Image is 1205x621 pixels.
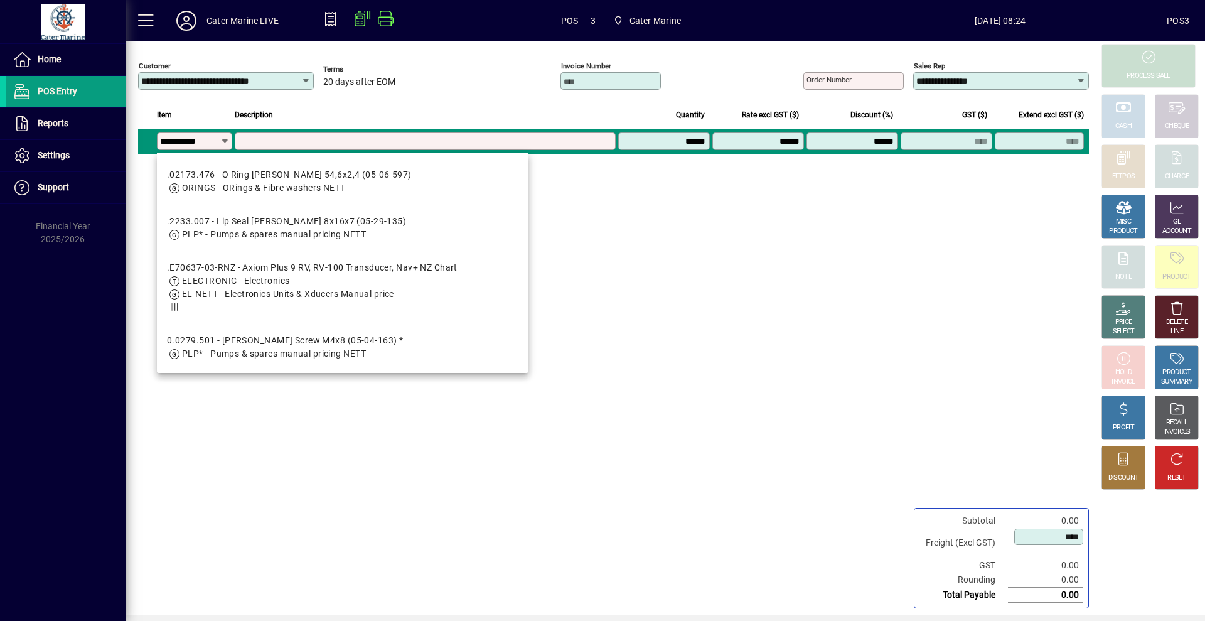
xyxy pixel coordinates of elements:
div: RESET [1167,473,1186,483]
div: LINE [1170,327,1183,337]
span: Home [38,54,61,64]
mat-option: 0.0279.501 - Johnson Screw M4x8 (05-04-163) * [157,324,528,370]
span: Terms [323,65,399,73]
span: Quantity [676,108,705,122]
mat-label: Invoice number [561,62,611,70]
span: POS Entry [38,86,77,96]
span: PLP* - Pumps & spares manual pricing NETT [182,229,366,239]
span: EL-NETT - Electronics Units & Xducers Manual price [182,289,394,299]
span: 3 [591,11,596,31]
a: Home [6,44,126,75]
div: INVOICE [1111,377,1135,387]
div: CHARGE [1165,172,1189,181]
div: CHEQUE [1165,122,1189,131]
td: 0.00 [1008,514,1083,528]
span: Cater Marine [608,9,686,32]
td: Subtotal [919,514,1008,528]
td: GST [919,558,1008,573]
span: PLP* - Pumps & spares manual pricing NETT [182,348,366,359]
div: CASH [1115,122,1132,131]
mat-option: .E70637-03-RNZ - Axiom Plus 9 RV, RV-100 Transducer, Nav+ NZ Chart [157,251,528,324]
div: 0.0279.501 - [PERSON_NAME] Screw M4x8 (05-04-163) * [167,334,403,347]
div: .2233.007 - Lip Seal [PERSON_NAME] 8x16x7 (05-29-135) [167,215,406,228]
div: DELETE [1166,318,1187,327]
div: SUMMARY [1161,377,1192,387]
span: Description [235,108,273,122]
div: DISCOUNT [1108,473,1138,483]
div: PRODUCT [1109,227,1137,236]
mat-option: .2233.007 - Lip Seal Johnson 8x16x7 (05-29-135) [157,205,528,251]
a: Support [6,172,126,203]
mat-label: Customer [139,62,171,70]
a: Reports [6,108,126,139]
mat-label: Order number [806,75,852,84]
span: Support [38,182,69,192]
div: .02173.476 - O Ring [PERSON_NAME] 54,6x2,4 (05-06-597) [167,168,412,181]
div: RECALL [1166,418,1188,428]
span: Rate excl GST ($) [742,108,799,122]
div: .E70637-03-RNZ - Axiom Plus 9 RV, RV-100 Transducer, Nav+ NZ Chart [167,261,458,274]
span: Discount (%) [850,108,893,122]
div: PROFIT [1113,423,1134,433]
div: PRODUCT [1162,273,1191,282]
button: Profile [166,9,206,32]
div: EFTPOS [1112,172,1135,181]
div: INVOICES [1163,428,1190,437]
span: ELECTRONIC - Electronics [182,276,290,286]
a: Settings [6,140,126,171]
span: Item [157,108,172,122]
div: PRICE [1115,318,1132,327]
span: Settings [38,150,70,160]
div: SELECT [1113,327,1135,337]
div: GL [1173,217,1181,227]
span: POS [561,11,579,31]
div: PRODUCT [1162,368,1191,377]
span: 20 days after EOM [323,77,395,87]
mat-option: 0.2172.142 - O Ring Johnson 90x2,5 (05-06-503) [157,370,528,417]
mat-label: Sales rep [914,62,945,70]
td: 0.00 [1008,588,1083,603]
td: Total Payable [919,588,1008,603]
mat-option: .02173.476 - O Ring Johnson 54,6x2,4 (05-06-597) [157,158,528,205]
td: 0.00 [1008,558,1083,573]
div: ACCOUNT [1162,227,1191,236]
span: [DATE] 08:24 [833,11,1167,31]
div: PROCESS SALE [1127,72,1170,81]
td: Rounding [919,573,1008,588]
span: Extend excl GST ($) [1019,108,1084,122]
span: ORINGS - ORings & Fibre washers NETT [182,183,346,193]
div: Cater Marine LIVE [206,11,279,31]
span: Reports [38,118,68,128]
div: POS3 [1167,11,1189,31]
div: HOLD [1115,368,1132,377]
span: GST ($) [962,108,987,122]
div: MISC [1116,217,1131,227]
span: Cater Marine [629,11,681,31]
div: NOTE [1115,273,1132,282]
td: 0.00 [1008,573,1083,588]
td: Freight (Excl GST) [919,528,1008,558]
